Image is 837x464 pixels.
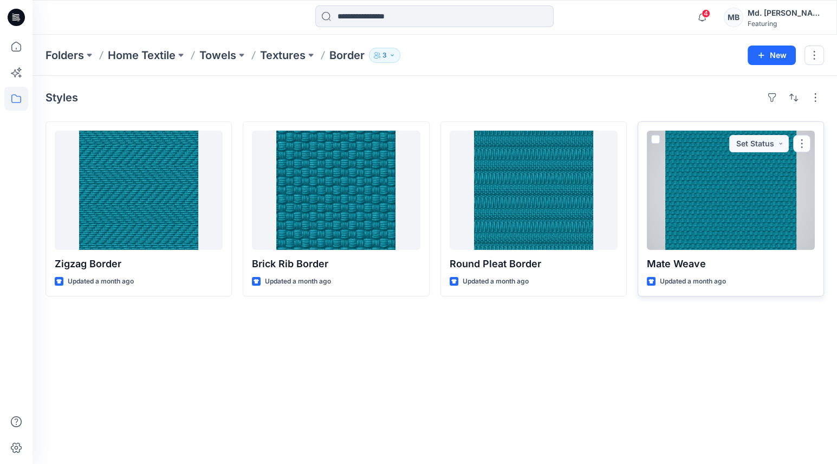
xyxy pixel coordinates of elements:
[108,48,176,63] a: Home Textile
[329,48,365,63] p: Border
[199,48,236,63] a: Towels
[647,131,815,250] a: Mate Weave
[369,48,400,63] button: 3
[724,8,743,27] div: MB
[252,256,420,272] p: Brick Rib Border
[46,48,84,63] a: Folders
[748,7,823,20] div: Md. [PERSON_NAME]
[46,91,78,104] h4: Styles
[748,20,823,28] div: Featuring
[265,276,331,287] p: Updated a month ago
[647,256,815,272] p: Mate Weave
[68,276,134,287] p: Updated a month ago
[450,131,618,250] a: Round Pleat Border
[252,131,420,250] a: Brick Rib Border
[748,46,796,65] button: New
[382,49,387,61] p: 3
[463,276,529,287] p: Updated a month ago
[450,256,618,272] p: Round Pleat Border
[55,131,223,250] a: Zigzag Border
[260,48,306,63] a: Textures
[660,276,726,287] p: Updated a month ago
[702,9,710,18] span: 4
[55,256,223,272] p: Zigzag Border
